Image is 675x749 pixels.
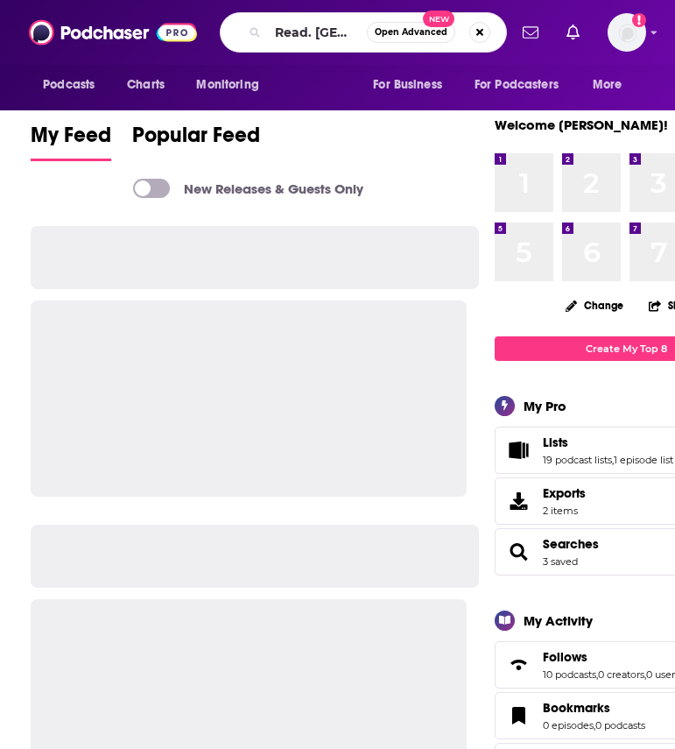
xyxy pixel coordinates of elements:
span: New [423,11,454,27]
div: My Pro [524,398,566,414]
span: , [644,668,646,681]
a: 1 episode list [614,454,673,466]
button: Change [555,294,634,316]
span: For Podcasters [475,73,559,97]
img: User Profile [608,13,646,52]
button: open menu [361,68,464,102]
span: Monitoring [196,73,258,97]
button: Open AdvancedNew [367,22,455,43]
span: Follows [543,649,587,665]
span: Lists [543,435,568,450]
span: My Feed [31,122,111,159]
a: My Feed [31,122,111,161]
a: 19 podcast lists [543,454,612,466]
a: 0 creators [598,668,644,681]
span: 2 items [543,505,586,517]
a: 0 episodes [543,719,594,731]
a: Searches [501,540,536,564]
div: My Activity [524,612,593,629]
a: Bookmarks [543,700,645,716]
span: Popular Feed [132,122,260,159]
a: Popular Feed [132,122,260,161]
a: Lists [501,438,536,463]
span: Exports [543,485,586,501]
a: Charts [116,68,175,102]
a: Bookmarks [501,703,536,728]
span: , [594,719,595,731]
span: , [612,454,614,466]
a: New Releases & Guests Only [133,179,363,198]
svg: Add a profile image [632,13,646,27]
span: Charts [127,73,165,97]
input: Search podcasts, credits, & more... [268,18,367,46]
span: More [593,73,622,97]
span: Open Advanced [375,28,447,37]
span: , [596,668,598,681]
button: open menu [184,68,281,102]
a: Lists [543,435,673,450]
a: 10 podcasts [543,668,596,681]
span: Podcasts [43,73,95,97]
a: Welcome [PERSON_NAME]! [495,117,668,133]
a: Searches [543,536,599,552]
a: 0 podcasts [595,719,645,731]
button: open menu [580,68,644,102]
a: Follows [501,653,536,677]
span: Exports [501,489,536,513]
button: Show profile menu [608,13,646,52]
a: Show notifications dropdown [516,18,545,47]
a: Show notifications dropdown [559,18,587,47]
div: Search podcasts, credits, & more... [220,12,507,53]
span: Bookmarks [543,700,610,716]
span: Logged in as shcarlos [608,13,646,52]
span: For Business [373,73,442,97]
button: open menu [463,68,584,102]
button: open menu [31,68,117,102]
img: Podchaser - Follow, Share and Rate Podcasts [29,16,197,49]
a: 3 saved [543,555,578,568]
